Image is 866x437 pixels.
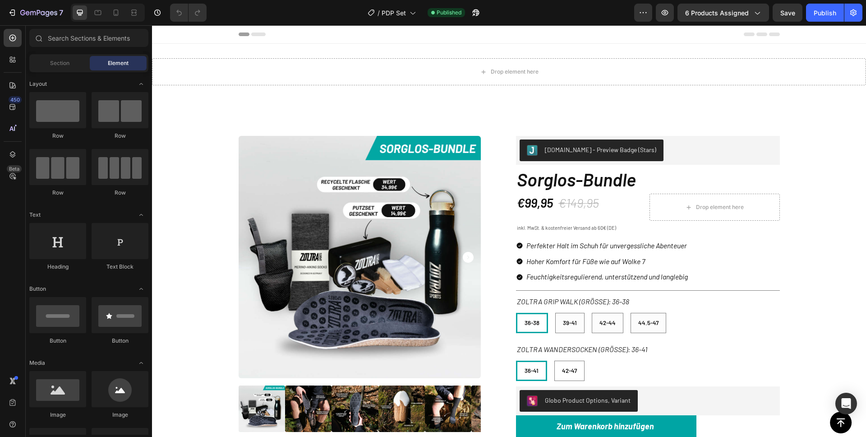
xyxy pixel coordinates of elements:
[29,359,45,367] span: Media
[378,8,380,18] span: /
[365,198,627,207] p: inkl. MwSt. & kostenfreier Versand ab 60€ (DE)
[806,4,844,22] button: Publish
[374,214,536,227] p: Perfekter Halt im Schuh für unvergessliche Abenteuer
[152,25,866,437] iframe: Design area
[374,230,536,243] p: Hoher Komfort für Füße wie auf Wolke 7
[373,294,387,301] span: 36-38
[447,294,464,301] span: 42-44
[9,96,22,103] div: 450
[373,342,387,349] span: 36-41
[29,29,148,47] input: Search Sections & Elements
[685,8,749,18] span: 6 products assigned
[411,294,425,301] span: 39-41
[375,120,386,130] img: Judgeme.png
[29,285,46,293] span: Button
[50,59,69,67] span: Section
[339,43,387,50] div: Drop element here
[29,132,86,140] div: Row
[29,337,86,345] div: Button
[92,337,148,345] div: Button
[773,4,802,22] button: Save
[134,282,148,296] span: Toggle open
[311,227,322,237] button: Carousel Next Arrow
[7,165,22,172] div: Beta
[92,411,148,419] div: Image
[382,8,406,18] span: PDP Set
[92,189,148,197] div: Row
[375,370,386,381] img: CNmi6eePj4UDEAE=.png
[364,168,402,186] div: €99,95
[393,120,504,129] div: [DOMAIN_NAME] - Preview Badge (Stars)
[134,77,148,91] span: Toggle open
[393,370,479,380] div: Globo Product Options, Variant
[92,263,148,271] div: Text Block
[374,245,536,258] p: Feuchtigkeitsregulierend, unterstützend und langlebig
[814,8,836,18] div: Publish
[368,114,511,136] button: Judge.me - Preview Badge (Stars)
[835,393,857,414] div: Open Intercom Messenger
[405,168,448,186] div: €149,95
[364,141,628,167] h1: Sorglos-Bundle
[170,4,207,22] div: Undo/Redo
[410,342,425,349] span: 42-47
[134,208,148,222] span: Toggle open
[108,59,129,67] span: Element
[364,319,496,330] legend: Zoltra Wandersocken (Größe): 36-41
[29,263,86,271] div: Heading
[29,80,47,88] span: Layout
[544,178,592,186] div: Drop element here
[92,132,148,140] div: Row
[368,365,486,386] button: Globo Product Options, Variant
[677,4,769,22] button: 6 products assigned
[4,4,67,22] button: 7
[780,9,795,17] span: Save
[486,294,507,301] span: 44.5-47
[364,271,478,282] legend: Zoltra Grip Walk (Größe): 36-38
[29,411,86,419] div: Image
[134,356,148,370] span: Toggle open
[437,9,461,17] span: Published
[29,189,86,197] div: Row
[59,7,63,18] p: 7
[29,211,41,219] span: Text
